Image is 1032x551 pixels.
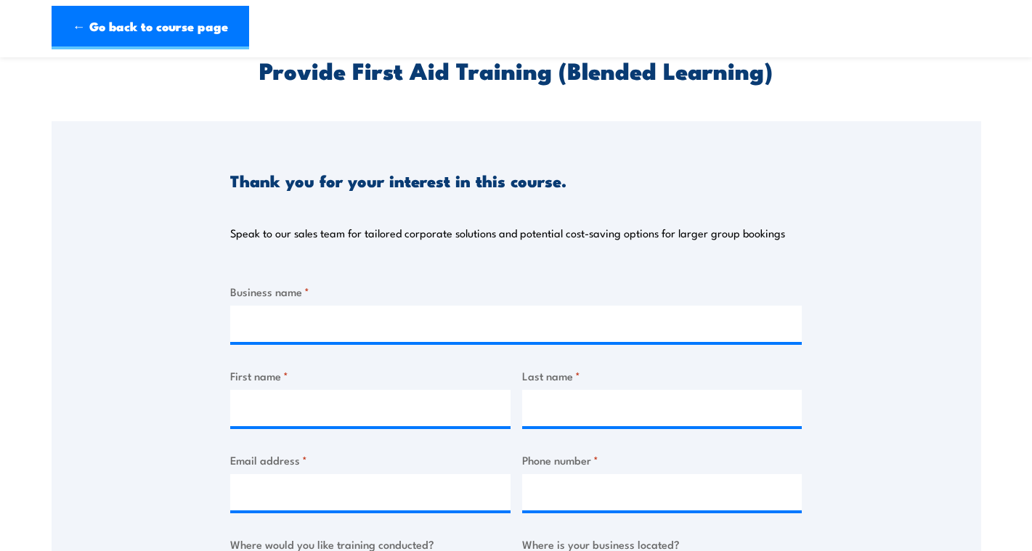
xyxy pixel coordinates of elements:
h2: Provide First Aid Training (Blended Learning) [230,60,802,80]
label: Email address [230,452,511,468]
label: Phone number [522,452,803,468]
h3: Thank you for your interest in this course. [230,172,566,189]
p: Speak to our sales team for tailored corporate solutions and potential cost-saving options for la... [230,226,785,240]
label: Business name [230,283,802,300]
label: First name [230,367,511,384]
label: Last name [522,367,803,384]
a: ← Go back to course page [52,6,249,49]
